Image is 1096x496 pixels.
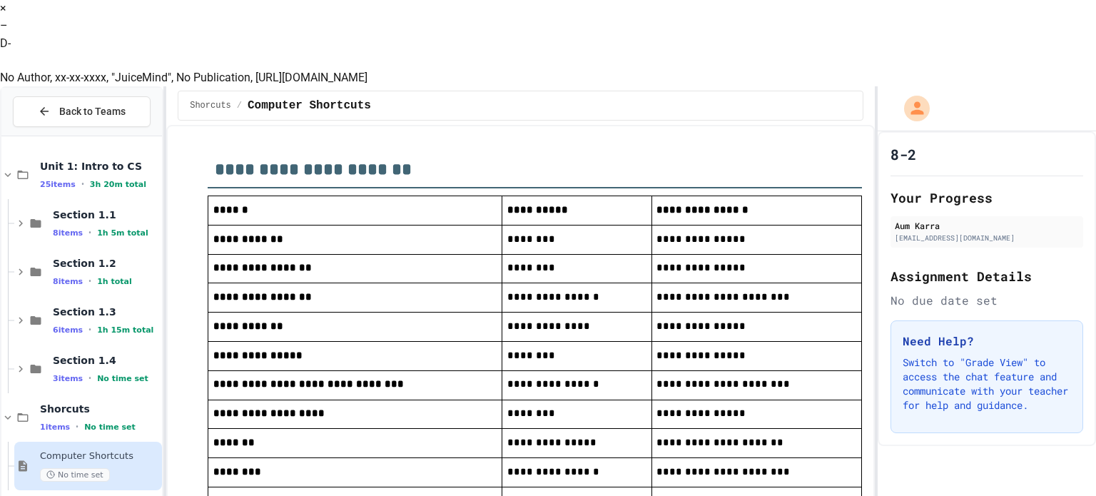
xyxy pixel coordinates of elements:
[88,324,91,335] span: •
[53,257,159,270] span: Section 1.2
[97,276,132,285] span: 1h total
[248,97,371,114] span: Computer Shortcuts
[84,422,136,431] span: No time set
[13,96,151,127] button: Back to Teams
[88,275,91,287] span: •
[53,208,159,221] span: Section 1.1
[895,219,1079,232] div: Aum Karra
[40,450,159,462] span: Computer Shortcuts
[237,100,242,111] span: /
[40,160,159,173] span: Unit 1: Intro to CS
[97,325,153,334] span: 1h 15m total
[53,276,83,285] span: 8 items
[53,373,83,383] span: 3 items
[97,228,148,237] span: 1h 5m total
[88,373,91,384] span: •
[40,179,76,188] span: 25 items
[53,325,83,334] span: 6 items
[40,468,110,482] span: No time set
[40,422,70,431] span: 1 items
[190,100,231,111] span: Shorcuts
[889,92,933,125] div: My Account
[890,144,916,164] h1: 8-2
[903,355,1071,413] p: Switch to "Grade View" to access the chat feature and communicate with your teacher for help and ...
[90,179,146,188] span: 3h 20m total
[890,266,1083,286] h2: Assignment Details
[76,421,78,432] span: •
[53,228,83,237] span: 8 items
[903,333,1071,350] h3: Need Help?
[890,188,1083,208] h2: Your Progress
[53,354,159,367] span: Section 1.4
[97,373,148,383] span: No time set
[59,104,126,119] span: Back to Teams
[895,233,1079,243] div: [EMAIL_ADDRESS][DOMAIN_NAME]
[81,178,84,190] span: •
[40,403,159,415] span: Shorcuts
[53,305,159,318] span: Section 1.3
[890,292,1083,309] div: No due date set
[88,227,91,238] span: •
